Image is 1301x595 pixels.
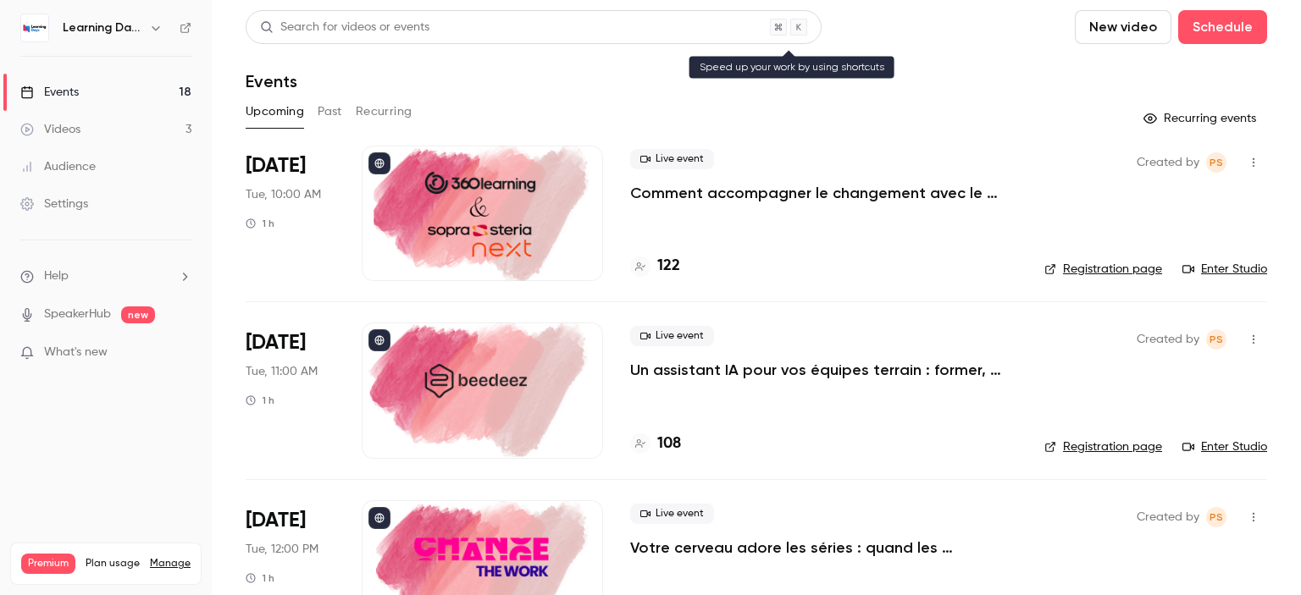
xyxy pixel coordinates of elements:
span: Premium [21,554,75,574]
span: new [121,306,155,323]
div: Oct 7 Tue, 11:00 AM (Europe/Paris) [246,322,335,458]
span: Tue, 10:00 AM [246,186,321,203]
span: Created by [1137,507,1199,527]
button: Past [318,98,342,125]
a: SpeakerHub [44,306,111,323]
span: Tue, 11:00 AM [246,363,318,380]
button: Recurring events [1136,105,1267,132]
a: Registration page [1044,261,1162,278]
button: Upcoming [246,98,304,125]
span: Created by [1137,152,1199,173]
a: Votre cerveau adore les séries : quand les neurosciences rencontrent la formation [630,537,1017,558]
a: 108 [630,432,681,455]
span: [DATE] [246,152,306,179]
a: Enter Studio [1182,438,1267,455]
span: What's new [44,344,108,361]
iframe: Noticeable Trigger [171,345,191,361]
span: Tue, 12:00 PM [246,541,318,558]
span: Created by [1137,329,1199,350]
h6: Learning Days [63,19,142,36]
div: Search for videos or events [260,19,429,36]
button: Schedule [1178,10,1267,44]
img: tab_domain_overview_orange.svg [69,98,82,112]
div: 1 h [246,394,274,407]
div: Oct 7 Tue, 10:00 AM (Europe/Paris) [246,146,335,281]
span: Live event [630,149,714,169]
span: Prad Selvarajah [1206,329,1226,350]
span: Prad Selvarajah [1206,507,1226,527]
div: v 4.0.25 [47,27,83,41]
div: Mots-clés [211,100,259,111]
span: Plan usage [86,557,140,570]
div: Domaine: [DOMAIN_NAME] [44,44,191,58]
img: logo_orange.svg [27,27,41,41]
span: Live event [630,504,714,524]
span: [DATE] [246,507,306,534]
a: Enter Studio [1182,261,1267,278]
button: New video [1075,10,1171,44]
span: [DATE] [246,329,306,356]
div: Audience [20,158,96,175]
a: Manage [150,557,191,570]
span: Prad Selvarajah [1206,152,1226,173]
span: PS [1210,329,1223,350]
h1: Events [246,71,297,91]
a: Registration page [1044,438,1162,455]
h4: 122 [657,255,680,278]
img: website_grey.svg [27,44,41,58]
div: Domaine [87,100,130,111]
span: PS [1210,507,1223,527]
a: 122 [630,255,680,278]
span: PS [1210,152,1223,173]
div: Settings [20,196,88,212]
div: 1 h [246,217,274,230]
a: Comment accompagner le changement avec le skills-based learning ? [630,183,1017,203]
div: Videos [20,121,80,138]
img: tab_keywords_by_traffic_grey.svg [192,98,206,112]
h4: 108 [657,432,681,455]
img: Learning Days [21,14,48,41]
span: Live event [630,326,714,346]
a: Un assistant IA pour vos équipes terrain : former, accompagner et transformer l’expérience apprenant [630,360,1017,380]
div: Events [20,84,79,101]
div: 1 h [246,571,274,585]
button: Recurring [356,98,412,125]
span: Help [44,267,69,285]
li: help-dropdown-opener [20,267,191,285]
